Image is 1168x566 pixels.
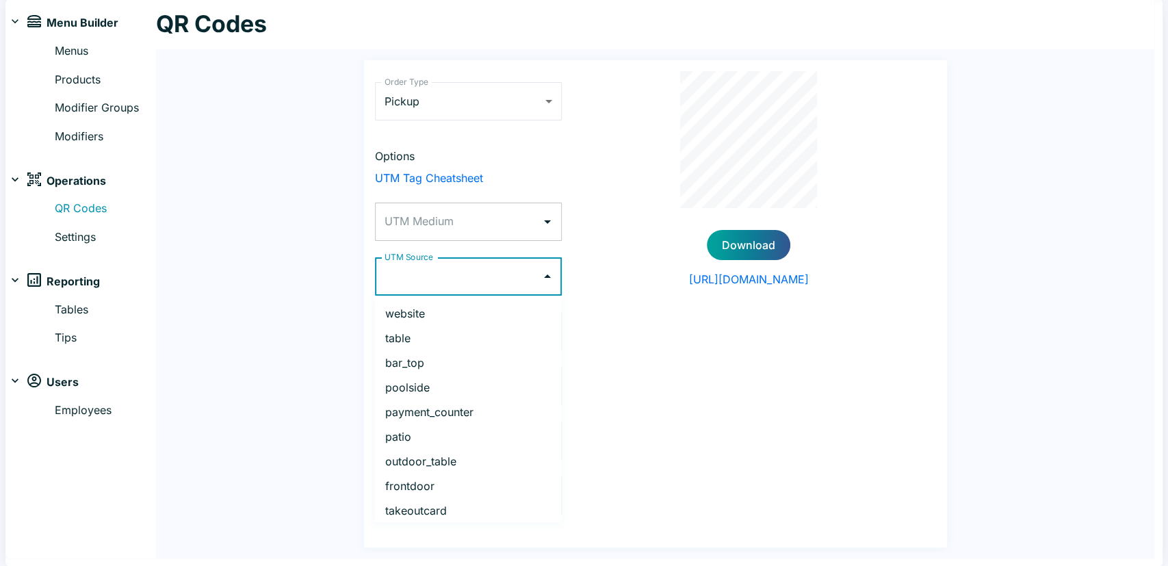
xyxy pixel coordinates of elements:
[55,229,156,246] a: Settings
[5,10,156,37] div: menuMenu Builder
[374,301,561,326] li: website
[538,212,557,231] button: Open
[375,170,562,186] a: UTM Tag Cheatsheet
[27,15,41,27] img: menu
[47,172,106,190] span: Operations
[385,251,433,263] label: UTM Source
[55,329,156,347] a: Tips
[707,230,790,260] button: Download
[584,271,914,287] a: [URL][DOMAIN_NAME]
[5,167,156,194] div: operationsOperations
[374,350,561,375] li: bar_top
[47,374,79,391] span: Users
[5,369,156,396] div: usersUsers
[47,14,118,32] span: Menu Builder
[538,267,557,286] button: Close
[27,172,41,186] img: operations
[374,424,561,449] li: patio
[55,42,156,60] a: Menus
[374,498,561,523] li: takeoutcard
[27,273,41,287] img: reports
[375,82,562,120] div: Pickup
[374,449,561,474] li: outdoor_table
[55,402,156,420] a: Employees
[374,400,561,424] li: payment_counter
[385,76,428,88] label: Order Type
[55,128,156,146] a: Modifiers
[55,200,156,218] a: QR Codes
[55,99,156,117] a: Modifier Groups
[374,375,561,400] li: poolside
[374,474,561,498] li: frontdoor
[27,374,41,387] img: users
[47,273,100,291] span: Reporting
[374,326,561,350] li: table
[55,301,156,319] a: Tables
[5,268,156,296] div: reportsReporting
[375,148,562,164] p: Options
[156,10,267,38] h1: QR Codes
[55,71,156,89] a: Products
